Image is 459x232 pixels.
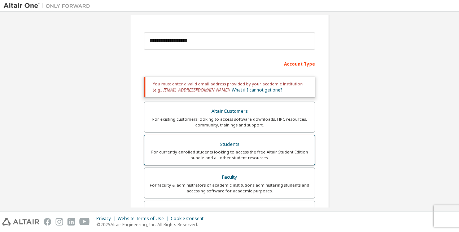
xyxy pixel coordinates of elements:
[79,218,90,226] img: youtube.svg
[149,149,310,161] div: For currently enrolled students looking to access the free Altair Student Edition bundle and all ...
[2,218,39,226] img: altair_logo.svg
[44,218,51,226] img: facebook.svg
[144,58,315,69] div: Account Type
[149,106,310,116] div: Altair Customers
[171,216,208,222] div: Cookie Consent
[149,139,310,150] div: Students
[144,77,315,97] div: You must enter a valid email address provided by your academic institution (e.g., ).
[149,182,310,194] div: For faculty & administrators of academic institutions administering students and accessing softwa...
[149,172,310,182] div: Faculty
[96,222,208,228] p: © 2025 Altair Engineering, Inc. All Rights Reserved.
[232,87,282,93] a: What if I cannot get one?
[96,216,118,222] div: Privacy
[4,2,94,9] img: Altair One
[118,216,171,222] div: Website Terms of Use
[149,116,310,128] div: For existing customers looking to access software downloads, HPC resources, community, trainings ...
[56,218,63,226] img: instagram.svg
[149,205,310,215] div: Everyone else
[163,87,228,93] span: [EMAIL_ADDRESS][DOMAIN_NAME]
[67,218,75,226] img: linkedin.svg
